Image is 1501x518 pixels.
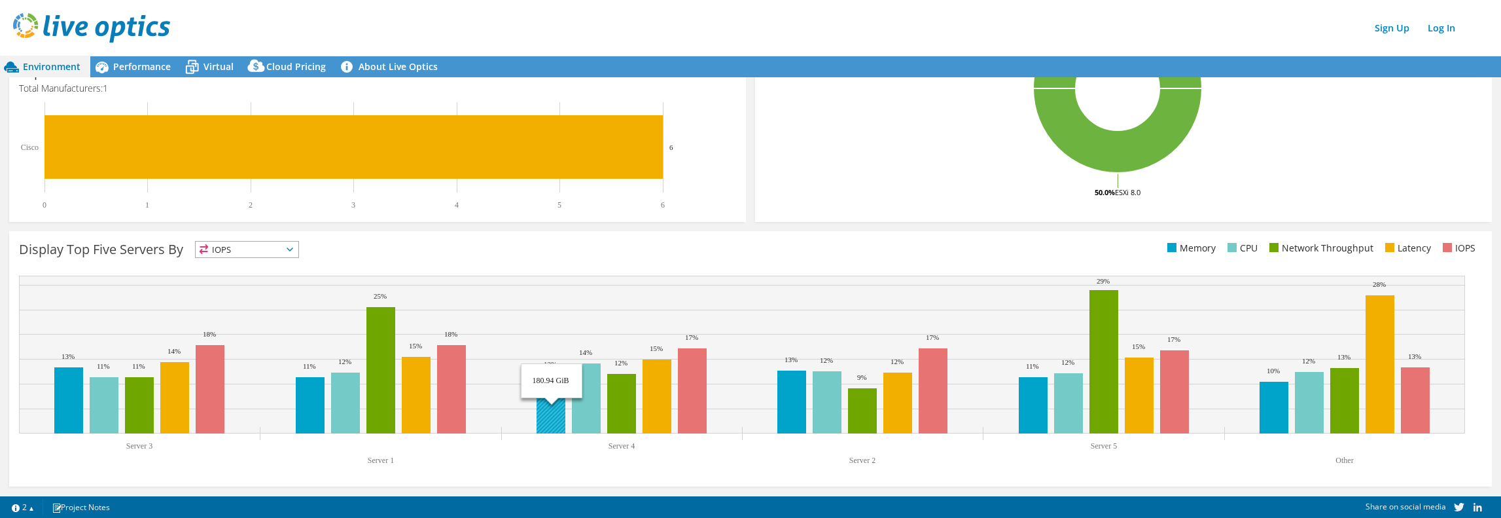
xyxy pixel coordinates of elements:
text: 13% [1408,352,1421,360]
text: Server 5 [1091,441,1117,451]
text: 13% [1337,353,1351,361]
text: Server 1 [368,456,394,465]
text: 12% [820,356,833,364]
text: 11% [303,362,316,370]
text: 15% [409,342,422,350]
tspan: 50.0% [1095,187,1115,197]
text: 17% [926,333,939,341]
text: 10% [1267,367,1280,375]
text: 18% [203,330,216,338]
a: Log In [1421,18,1462,37]
text: 6 [661,200,665,210]
li: Memory [1164,241,1216,255]
text: 25% [374,292,387,300]
text: 11% [97,362,110,370]
text: 15% [1132,342,1145,350]
text: 4 [455,200,459,210]
text: 5 [557,200,561,210]
h4: Total Manufacturers: [19,81,736,96]
text: 12% [338,358,351,365]
text: Server 2 [849,456,875,465]
text: 17% [1167,335,1180,343]
text: 28% [1373,280,1386,288]
text: Server 4 [609,441,635,451]
text: 12% [1302,357,1315,365]
li: IOPS [1439,241,1475,255]
img: live_optics_svg.svg [13,13,170,43]
span: Environment [23,60,80,73]
a: Project Notes [43,499,119,515]
text: 12% [1061,358,1074,366]
text: 12% [891,358,904,365]
li: Latency [1382,241,1431,255]
text: 0 [43,200,46,210]
text: Other [1335,456,1353,465]
text: Server 3 [126,441,152,451]
text: 14% [579,348,592,356]
text: 1 [145,200,149,210]
span: Cloud Pricing [266,60,326,73]
span: 1 [103,82,108,94]
text: 12% [544,360,557,368]
text: 11% [1026,362,1039,370]
text: Cisco [21,143,39,152]
text: 9% [857,373,867,381]
text: 3 [351,200,355,210]
text: 14% [168,347,181,355]
text: 17% [685,333,698,341]
a: About Live Optics [336,56,448,77]
span: Share on social media [1366,501,1446,512]
tspan: ESXi 8.0 [1115,187,1140,197]
span: Performance [113,60,171,73]
a: 2 [3,499,43,515]
h3: Top Server Manufacturers [19,65,177,79]
span: Virtual [203,60,234,73]
li: Network Throughput [1266,241,1373,255]
text: 29% [1097,277,1110,285]
li: CPU [1224,241,1258,255]
text: 13% [785,356,798,363]
a: Sign Up [1368,18,1416,37]
text: 13% [62,352,75,360]
text: 6 [669,143,673,151]
text: 2 [249,200,253,210]
text: 12% [614,359,627,367]
text: 15% [650,344,663,352]
span: IOPS [196,242,298,257]
text: 18% [444,330,457,338]
text: 11% [132,362,145,370]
